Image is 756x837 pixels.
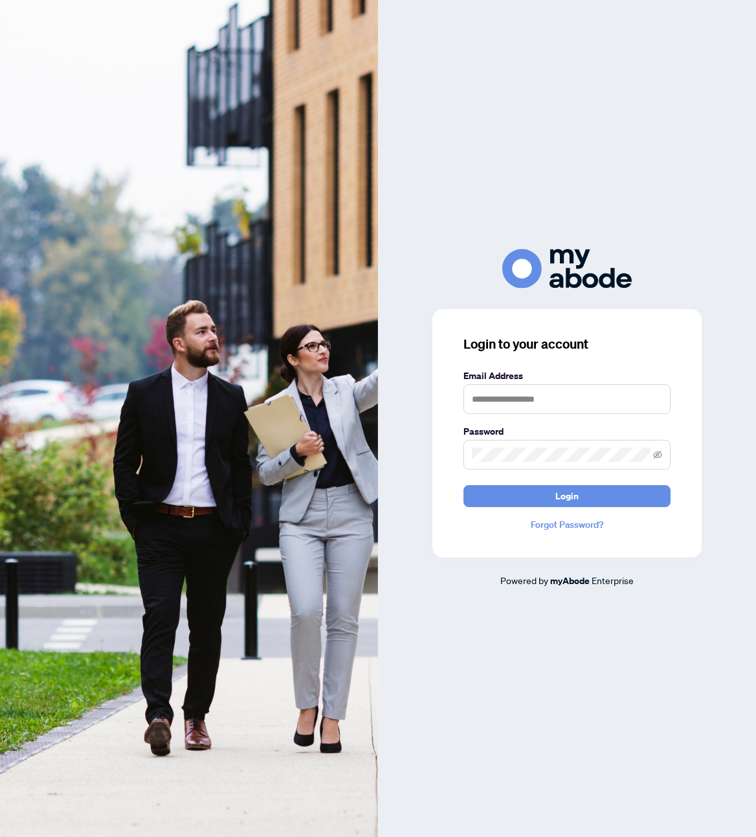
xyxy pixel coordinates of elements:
a: Forgot Password? [463,517,671,532]
img: ma-logo [502,249,632,288]
span: Powered by [500,574,548,586]
h3: Login to your account [463,335,671,353]
a: myAbode [550,574,590,588]
button: Login [463,485,671,507]
label: Password [463,424,671,439]
span: Login [555,486,579,506]
span: eye-invisible [653,450,662,459]
span: Enterprise [592,574,634,586]
label: Email Address [463,369,671,383]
